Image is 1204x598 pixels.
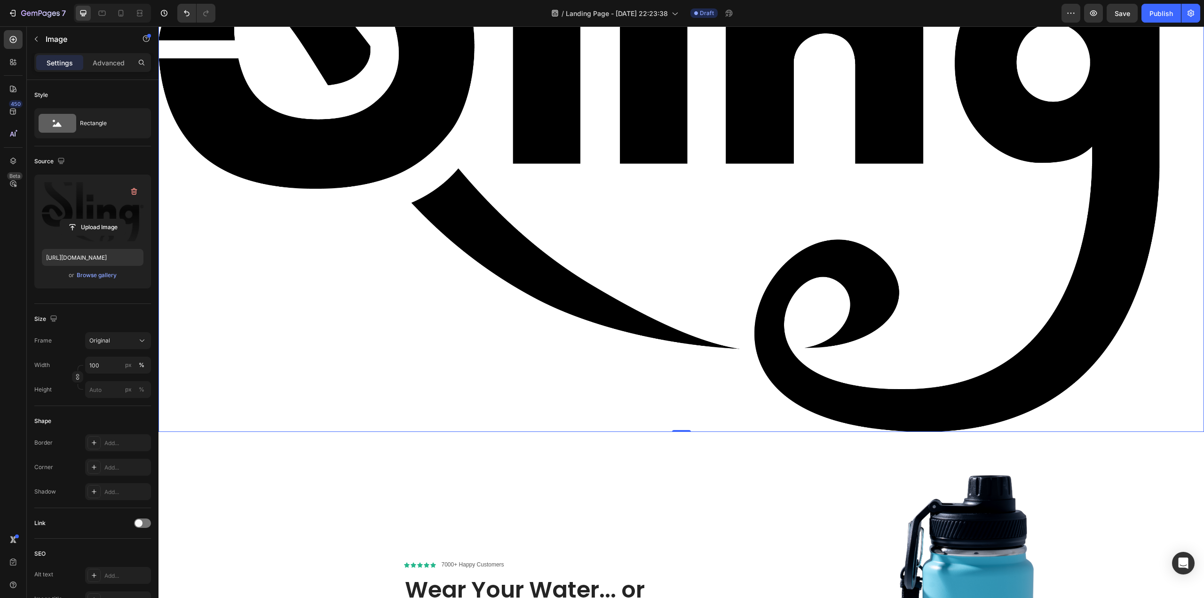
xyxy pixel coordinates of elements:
[85,381,151,398] input: px%
[136,359,147,371] button: px
[34,550,46,558] div: SEO
[566,8,668,18] span: Landing Page - [DATE] 22:23:38
[85,332,151,349] button: Original
[77,271,117,279] div: Browse gallery
[60,219,126,236] button: Upload Image
[158,26,1204,598] iframe: Design area
[1115,9,1130,17] span: Save
[562,8,564,18] span: /
[1141,4,1181,23] button: Publish
[34,519,46,527] div: Link
[89,336,110,345] span: Original
[46,33,126,45] p: Image
[34,463,53,471] div: Corner
[283,535,346,542] p: 7000+ Happy Customers
[123,359,134,371] button: %
[1149,8,1173,18] div: Publish
[125,361,132,369] div: px
[136,384,147,395] button: px
[139,385,144,394] div: %
[125,385,132,394] div: px
[7,172,23,180] div: Beta
[62,8,66,19] p: 7
[34,570,53,579] div: Alt text
[85,357,151,374] input: px%
[34,336,52,345] label: Frame
[177,4,215,23] div: Undo/Redo
[34,385,52,394] label: Height
[104,572,149,580] div: Add...
[104,463,149,472] div: Add...
[76,271,117,280] button: Browse gallery
[34,361,50,369] label: Width
[34,155,67,168] div: Source
[9,100,23,108] div: 450
[93,58,125,68] p: Advanced
[42,249,143,266] input: https://example.com/image.jpg
[34,313,59,326] div: Size
[123,384,134,395] button: %
[80,112,137,134] div: Rectangle
[47,58,73,68] p: Settings
[1107,4,1138,23] button: Save
[34,439,53,447] div: Border
[34,91,48,99] div: Style
[1172,552,1195,574] div: Open Intercom Messenger
[700,9,714,17] span: Draft
[4,4,70,23] button: 7
[104,439,149,447] div: Add...
[69,270,74,281] span: or
[139,361,144,369] div: %
[104,488,149,496] div: Add...
[34,487,56,496] div: Shadow
[34,417,51,425] div: Shape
